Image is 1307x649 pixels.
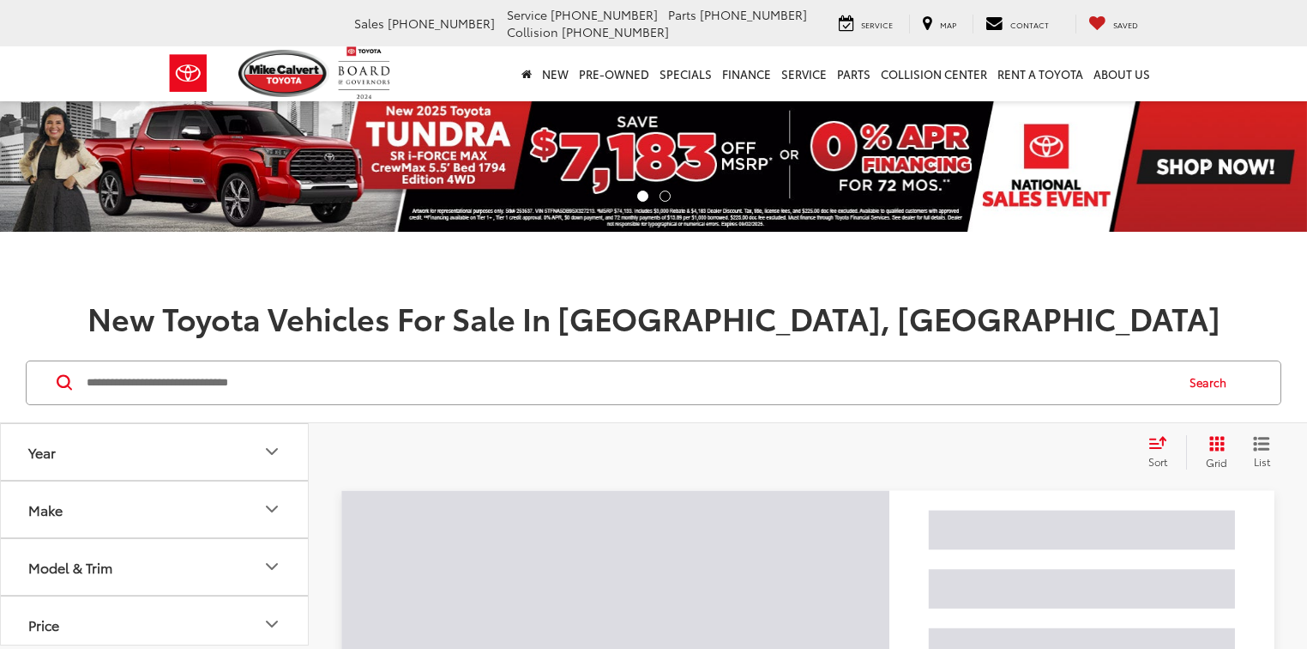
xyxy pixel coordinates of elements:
[1148,454,1167,469] span: Sort
[262,614,282,634] div: Price
[940,19,956,30] span: Map
[1010,19,1049,30] span: Contact
[156,45,220,101] img: Toyota
[776,46,832,101] a: Service
[832,46,876,101] a: Parts
[700,6,807,23] span: [PHONE_NUMBER]
[861,19,893,30] span: Service
[28,444,56,460] div: Year
[388,15,495,32] span: [PHONE_NUMBER]
[262,441,282,462] div: Year
[28,501,63,518] div: Make
[262,499,282,519] div: Make
[1088,46,1155,101] a: About Us
[992,46,1088,101] a: Rent a Toyota
[507,23,558,40] span: Collision
[1140,435,1186,470] button: Select sort value
[551,6,658,23] span: [PHONE_NUMBER]
[668,6,696,23] span: Parts
[354,15,384,32] span: Sales
[1,539,310,595] button: Model & TrimModel & Trim
[1075,15,1151,33] a: My Saved Vehicles
[28,559,112,575] div: Model & Trim
[654,46,717,101] a: Specials
[1240,435,1283,470] button: List View
[28,616,59,633] div: Price
[1,424,310,480] button: YearYear
[85,362,1173,403] input: Search by Make, Model, or Keyword
[1253,454,1270,469] span: List
[1,482,310,537] button: MakeMake
[1173,361,1251,404] button: Search
[909,15,969,33] a: Map
[537,46,574,101] a: New
[876,46,992,101] a: Collision Center
[507,6,547,23] span: Service
[262,556,282,577] div: Model & Trim
[1206,455,1227,470] span: Grid
[826,15,906,33] a: Service
[574,46,654,101] a: Pre-Owned
[973,15,1062,33] a: Contact
[1113,19,1138,30] span: Saved
[1186,435,1240,470] button: Grid View
[717,46,776,101] a: Finance
[238,50,329,97] img: Mike Calvert Toyota
[562,23,669,40] span: [PHONE_NUMBER]
[516,46,537,101] a: Home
